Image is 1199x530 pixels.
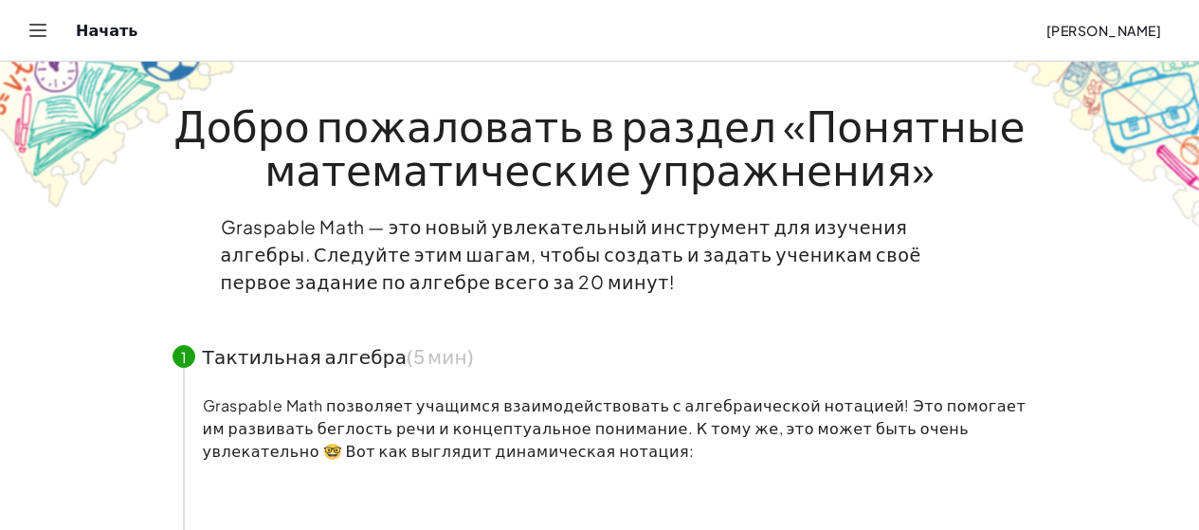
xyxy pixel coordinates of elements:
[23,15,53,46] button: Переключить навигацию
[1030,13,1176,47] button: [PERSON_NAME]
[150,326,1050,387] button: 1Тактильная алгебра(5 мин)
[203,395,1026,461] font: Graspable Math позволяет учащимся взаимодействовать с алгебраической нотацией! Это помогает им ра...
[173,99,1025,195] font: Добро пожаловать в раздел «Понятные математические упражнения»
[1046,22,1161,39] font: [PERSON_NAME]
[221,215,921,293] font: Graspable Math — это новый увлекательный инструмент для изучения алгебры. Следуйте этим шагам, чт...
[181,349,187,367] font: 1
